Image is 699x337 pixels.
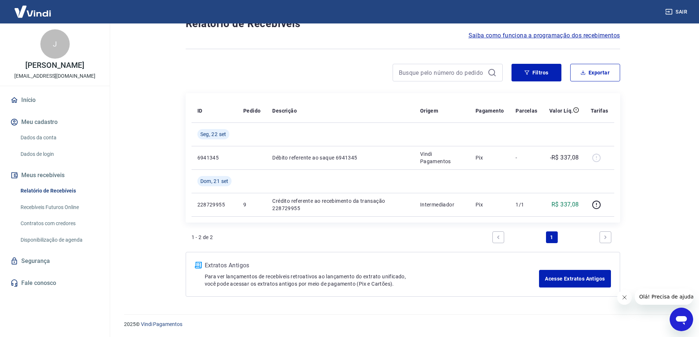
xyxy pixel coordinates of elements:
img: ícone [195,262,202,268]
h4: Relatório de Recebíveis [186,17,620,31]
p: Vindi Pagamentos [420,150,464,165]
p: Parcelas [516,107,537,114]
a: Recebíveis Futuros Online [18,200,101,215]
p: 1 - 2 de 2 [192,234,213,241]
input: Busque pelo número do pedido [399,67,485,78]
a: Dados da conta [18,130,101,145]
button: Sair [664,5,690,19]
a: Disponibilização de agenda [18,232,101,248]
p: -R$ 337,08 [550,153,579,162]
p: Valor Líq. [549,107,573,114]
p: Crédito referente ao recebimento da transação 228729955 [272,197,408,212]
p: - [516,154,537,161]
a: Relatório de Recebíveis [18,183,101,198]
a: Contratos com credores [18,216,101,231]
p: 1/1 [516,201,537,208]
span: Seg, 22 set [200,131,226,138]
p: Pix [476,154,504,161]
img: Vindi [9,0,57,23]
button: Exportar [570,64,620,81]
a: Acesse Extratos Antigos [539,270,611,287]
p: Intermediador [420,201,464,208]
button: Filtros [511,64,561,81]
p: Tarifas [591,107,608,114]
a: Page 1 is your current page [546,231,558,243]
p: Pagamento [476,107,504,114]
p: R$ 337,08 [551,200,579,209]
iframe: Fechar mensagem [617,290,632,305]
iframe: Botão para abrir a janela de mensagens [670,308,693,331]
p: Para ver lançamentos de recebíveis retroativos ao lançamento do extrato unificado, você pode aces... [205,273,539,287]
p: [PERSON_NAME] [25,62,84,69]
ul: Pagination [489,228,614,246]
a: Fale conosco [9,275,101,291]
button: Meus recebíveis [9,167,101,183]
a: Previous page [492,231,504,243]
span: Olá! Precisa de ajuda? [4,5,62,11]
p: Descrição [272,107,297,114]
a: Next page [600,231,611,243]
p: Origem [420,107,438,114]
p: 6941345 [197,154,232,161]
div: J [40,29,70,59]
p: Débito referente ao saque 6941345 [272,154,408,161]
a: Vindi Pagamentos [141,321,182,327]
a: Dados de login [18,147,101,162]
a: Segurança [9,253,101,269]
a: Início [9,92,101,108]
a: Saiba como funciona a programação dos recebimentos [469,31,620,40]
p: Pix [476,201,504,208]
p: 2025 © [124,320,681,328]
p: 9 [243,201,261,208]
iframe: Mensagem da empresa [635,289,693,305]
p: Pedido [243,107,261,114]
p: [EMAIL_ADDRESS][DOMAIN_NAME] [14,72,95,80]
button: Meu cadastro [9,114,101,130]
p: ID [197,107,203,114]
p: Extratos Antigos [205,261,539,270]
p: 228729955 [197,201,232,208]
span: Dom, 21 set [200,177,229,185]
